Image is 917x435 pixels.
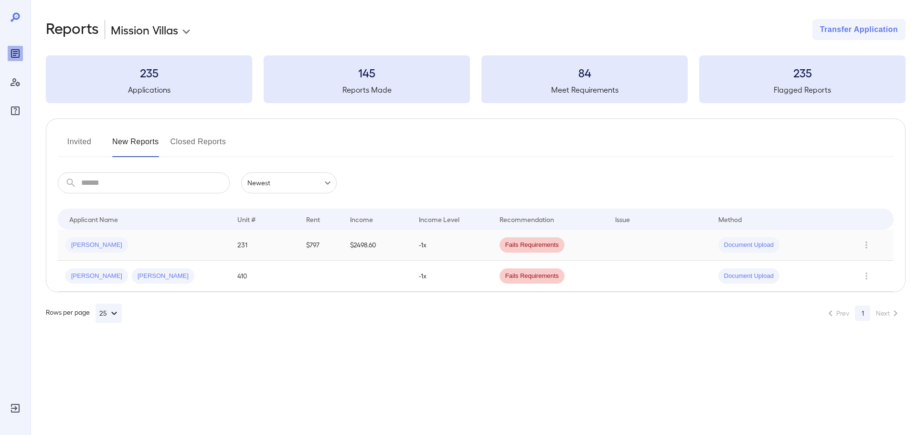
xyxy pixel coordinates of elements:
div: Method [718,213,742,225]
span: Document Upload [718,272,779,281]
td: -1x [411,261,492,292]
div: Rows per page [46,304,122,323]
summary: 235Applications145Reports Made84Meet Requirements235Flagged Reports [46,55,906,103]
span: [PERSON_NAME] [65,272,128,281]
span: [PERSON_NAME] [65,241,128,250]
div: Reports [8,46,23,61]
div: FAQ [8,103,23,118]
div: Newest [241,172,337,193]
h5: Flagged Reports [699,84,906,95]
h3: 145 [264,65,470,80]
p: Mission Villas [111,22,178,37]
div: Unit # [237,213,256,225]
div: Applicant Name [69,213,118,225]
h5: Meet Requirements [481,84,688,95]
div: Income [350,213,373,225]
div: Income Level [419,213,459,225]
div: Recommendation [500,213,554,225]
h2: Reports [46,19,99,40]
button: New Reports [112,134,159,157]
span: [PERSON_NAME] [132,272,194,281]
h3: 235 [46,65,252,80]
h3: 235 [699,65,906,80]
td: -1x [411,230,492,261]
button: Row Actions [859,268,874,284]
button: Transfer Application [812,19,906,40]
button: page 1 [855,306,870,321]
div: Issue [615,213,630,225]
td: 231 [230,230,299,261]
span: Fails Requirements [500,241,565,250]
span: Fails Requirements [500,272,565,281]
div: Rent [306,213,321,225]
h3: 84 [481,65,688,80]
div: Log Out [8,401,23,416]
div: Manage Users [8,74,23,90]
td: 410 [230,261,299,292]
button: Invited [58,134,101,157]
button: Row Actions [859,237,874,253]
button: Closed Reports [171,134,226,157]
td: $797 [299,230,342,261]
span: Document Upload [718,241,779,250]
td: $2498.60 [342,230,411,261]
nav: pagination navigation [821,306,906,321]
h5: Applications [46,84,252,95]
button: 25 [96,304,122,323]
h5: Reports Made [264,84,470,95]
